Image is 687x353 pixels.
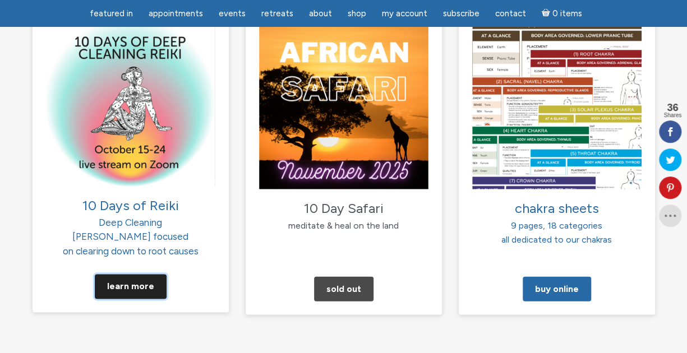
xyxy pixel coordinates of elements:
[382,8,427,18] span: My Account
[375,3,434,25] a: My Account
[515,200,599,216] span: chakra sheets
[90,8,133,18] span: featured in
[488,3,533,25] a: Contact
[95,275,167,299] a: Learn More
[261,8,293,18] span: Retreats
[302,3,339,25] a: About
[82,197,179,213] span: 10 Days of Reiki
[304,200,384,216] span: 10 Day Safari
[142,3,210,25] a: Appointments
[523,277,591,301] a: Buy Online
[495,8,526,18] span: Contact
[212,3,252,25] a: Events
[348,8,366,18] span: Shop
[83,3,140,25] a: featured in
[552,10,582,18] span: 0 items
[63,245,199,257] span: on clearing down to root causes
[511,220,602,231] span: 9 pages, 18 categories
[72,201,188,243] span: Deep Cleaning [PERSON_NAME] focused
[314,277,374,301] a: Sold Out
[443,8,479,18] span: Subscribe
[663,103,681,113] span: 36
[309,8,332,18] span: About
[149,8,203,18] span: Appointments
[535,2,589,25] a: Cart0 items
[501,234,612,245] span: all dedicated to our chakras
[436,3,486,25] a: Subscribe
[341,3,373,25] a: Shop
[542,8,552,18] i: Cart
[288,220,399,231] span: meditate & heal on the land
[255,3,300,25] a: Retreats
[663,113,681,118] span: Shares
[219,8,246,18] span: Events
